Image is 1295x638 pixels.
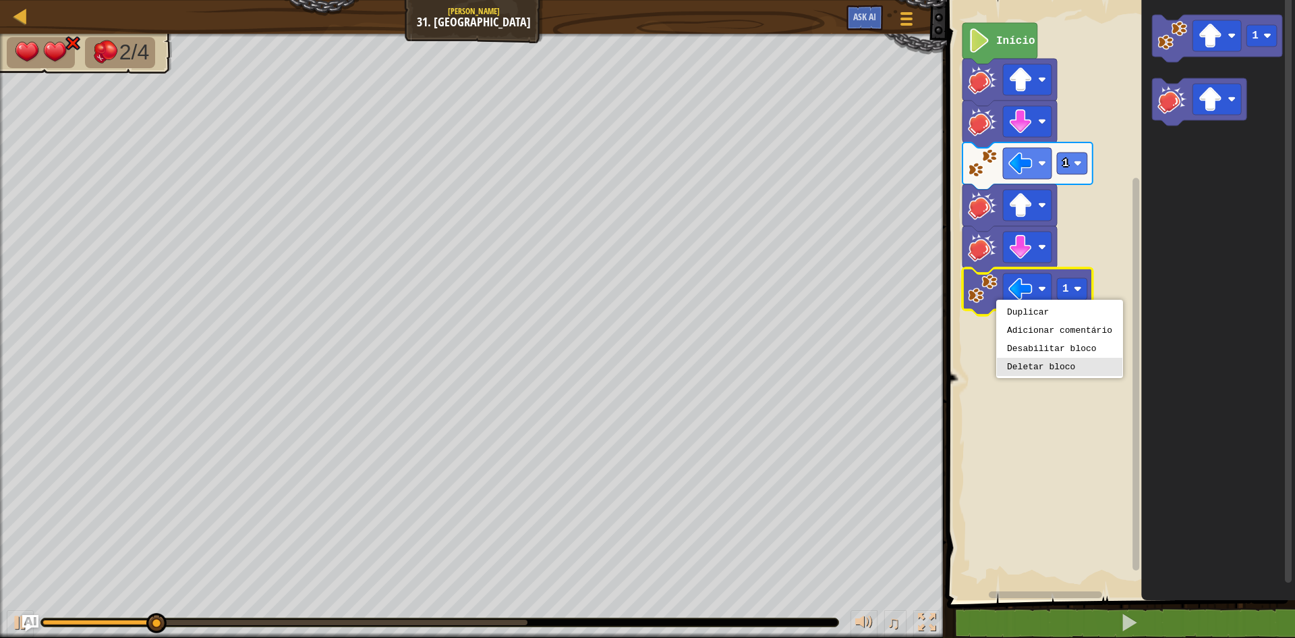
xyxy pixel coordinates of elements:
[913,610,940,638] button: Toggle fullscreen
[884,610,907,638] button: ♫
[1252,30,1259,42] text: 1
[1007,344,1112,354] div: Desabilitar bloco
[996,35,1035,47] text: Início
[85,37,155,68] li: Derrota os inimigos.
[7,610,34,638] button: Ctrl + P: Play
[119,40,149,64] span: 2/4
[887,612,900,633] span: ♫
[1007,307,1112,317] div: Duplicar
[1007,325,1112,336] div: Adicionar comentário
[22,615,38,631] button: Ask AI
[1062,157,1069,169] text: 1
[846,5,883,30] button: Ask AI
[1062,283,1069,295] text: 1
[853,10,876,23] span: Ask AI
[1007,362,1112,372] div: Deletar bloco
[890,5,923,37] button: Mostrar menu do jogo
[7,37,75,68] li: O teu herói tem de sobreviver.
[851,610,877,638] button: Ajuste o volume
